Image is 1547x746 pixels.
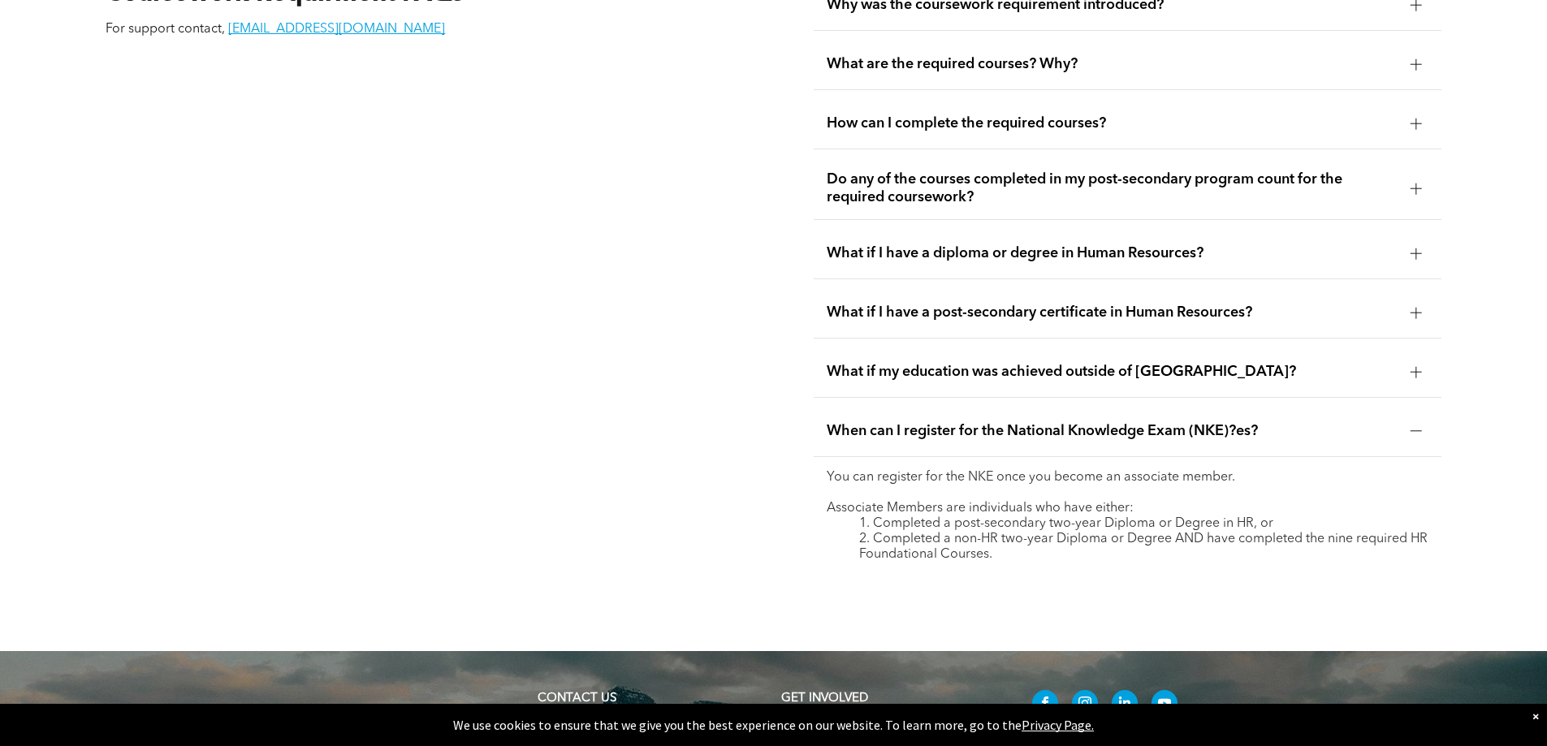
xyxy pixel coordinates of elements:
[1532,708,1539,724] div: Dismiss notification
[827,114,1398,132] span: How can I complete the required courses?
[827,304,1398,321] span: What if I have a post-secondary certificate in Human Resources?
[859,516,1428,532] li: Completed a post-secondary two-year Diploma or Degree in HR, or
[827,170,1398,206] span: Do any of the courses completed in my post-secondary program count for the required coursework?
[827,501,1428,516] p: Associate Members are individuals who have either:
[1032,690,1058,720] a: facebook
[827,470,1428,485] p: You can register for the NKE once you become an associate member.
[228,23,445,36] a: [EMAIL_ADDRESS][DOMAIN_NAME]
[106,23,225,36] span: For support contact,
[827,422,1398,440] span: When can I register for the National Knowledge Exam (NKE)?es?
[1072,690,1098,720] a: instagram
[1022,717,1094,733] a: Privacy Page.
[1112,690,1138,720] a: linkedin
[1152,690,1178,720] a: youtube
[538,692,616,705] a: CONTACT US
[859,532,1428,563] li: Completed a non-HR two-year Diploma or Degree AND have completed the nine required HR Foundationa...
[827,244,1398,262] span: What if I have a diploma or degree in Human Resources?
[827,363,1398,381] span: What if my education was achieved outside of [GEOGRAPHIC_DATA]?
[827,55,1398,73] span: What are the required courses? Why?
[781,692,868,705] span: GET INVOLVED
